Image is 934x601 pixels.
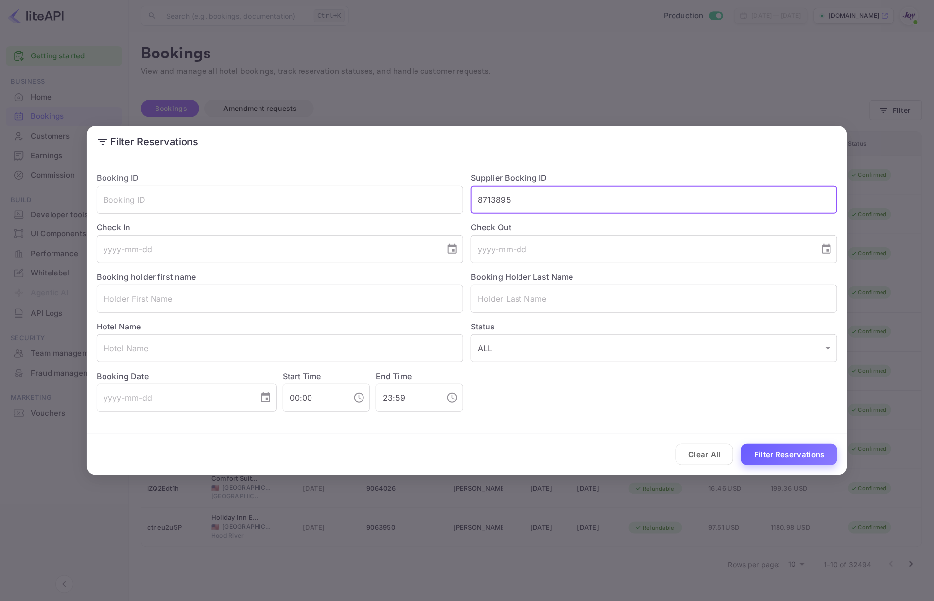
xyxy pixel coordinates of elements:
input: Holder Last Name [471,285,837,313]
label: Check Out [471,221,837,233]
button: Choose date [442,239,462,259]
label: End Time [376,371,412,381]
input: hh:mm [376,384,438,412]
button: Filter Reservations [741,444,837,465]
label: Booking Date [97,370,277,382]
input: Supplier Booking ID [471,186,837,214]
label: Start Time [283,371,321,381]
button: Choose time, selected time is 11:59 PM [442,388,462,408]
label: Check In [97,221,463,233]
label: Booking holder first name [97,272,196,282]
input: hh:mm [283,384,345,412]
label: Hotel Name [97,322,141,331]
input: yyyy-mm-dd [97,235,438,263]
label: Booking Holder Last Name [471,272,573,282]
div: ALL [471,334,837,362]
button: Choose date [256,388,276,408]
input: yyyy-mm-dd [97,384,252,412]
label: Supplier Booking ID [471,173,547,183]
h2: Filter Reservations [87,126,847,158]
input: Holder First Name [97,285,463,313]
input: yyyy-mm-dd [471,235,813,263]
button: Clear All [676,444,734,465]
input: Booking ID [97,186,463,214]
button: Choose date [817,239,836,259]
button: Choose time, selected time is 12:00 AM [349,388,369,408]
label: Booking ID [97,173,139,183]
input: Hotel Name [97,334,463,362]
label: Status [471,321,837,332]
